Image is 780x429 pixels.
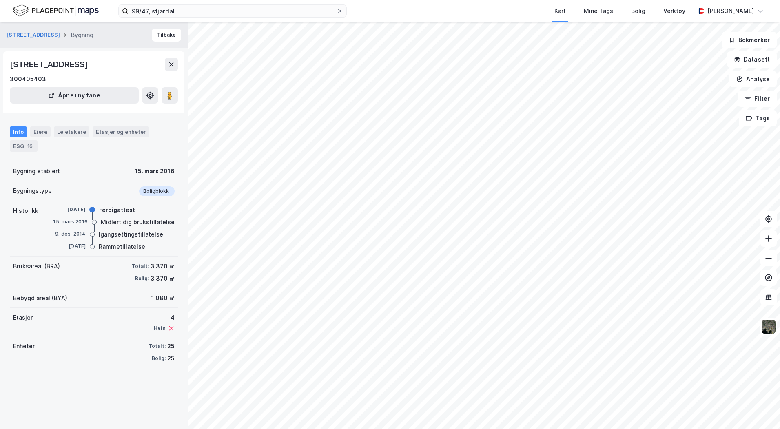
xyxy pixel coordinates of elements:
[739,390,780,429] iframe: Chat Widget
[167,354,175,363] div: 25
[99,205,135,215] div: Ferdigattest
[152,29,181,42] button: Tilbake
[10,74,46,84] div: 300405403
[53,230,86,238] div: 9. des. 2014
[135,166,175,176] div: 15. mars 2016
[727,51,777,68] button: Datasett
[167,341,175,351] div: 25
[129,5,337,17] input: Søk på adresse, matrikkel, gårdeiere, leietakere eller personer
[53,218,88,226] div: 15. mars 2016
[13,313,33,323] div: Etasjer
[152,355,166,362] div: Bolig:
[663,6,685,16] div: Verktøy
[71,30,93,40] div: Bygning
[151,261,175,271] div: 3 370 ㎡
[151,293,175,303] div: 1 080 ㎡
[151,274,175,283] div: 3 370 ㎡
[10,87,139,104] button: Åpne i ny fane
[99,230,163,239] div: Igangsettingstillatelse
[132,263,149,270] div: Totalt:
[13,4,99,18] img: logo.f888ab2527a4732fd821a326f86c7f29.svg
[739,110,777,126] button: Tags
[13,261,60,271] div: Bruksareal (BRA)
[26,142,34,150] div: 16
[53,243,86,250] div: [DATE]
[101,217,175,227] div: Midlertidig brukstillatelse
[7,31,62,39] button: [STREET_ADDRESS]
[10,126,27,137] div: Info
[10,140,38,152] div: ESG
[154,325,166,332] div: Heis:
[13,206,38,216] div: Historikk
[584,6,613,16] div: Mine Tags
[739,390,780,429] div: Kontrollprogram for chat
[10,58,90,71] div: [STREET_ADDRESS]
[148,343,166,349] div: Totalt:
[13,341,35,351] div: Enheter
[99,242,145,252] div: Rammetillatelse
[738,91,777,107] button: Filter
[722,32,777,48] button: Bokmerker
[631,6,645,16] div: Bolig
[13,166,60,176] div: Bygning etablert
[761,319,776,334] img: 9k=
[154,313,175,323] div: 4
[729,71,777,87] button: Analyse
[54,126,89,137] div: Leietakere
[13,186,52,196] div: Bygningstype
[53,206,86,213] div: [DATE]
[554,6,566,16] div: Kart
[707,6,754,16] div: [PERSON_NAME]
[135,275,149,282] div: Bolig:
[96,128,146,135] div: Etasjer og enheter
[13,293,67,303] div: Bebygd areal (BYA)
[30,126,51,137] div: Eiere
